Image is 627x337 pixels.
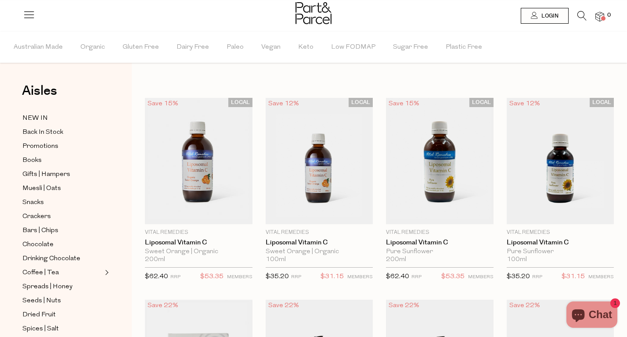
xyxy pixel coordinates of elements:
[441,271,465,283] span: $53.35
[588,275,614,280] small: MEMBERS
[22,169,70,180] span: Gifts | Hampers
[227,32,244,63] span: Paleo
[22,254,80,264] span: Drinking Chocolate
[22,295,102,306] a: Seeds | Nuts
[386,248,494,256] div: Pure Sunflower
[298,32,313,63] span: Keto
[22,324,59,334] span: Spices | Salt
[22,169,102,180] a: Gifts | Hampers
[539,12,559,20] span: Login
[22,155,42,166] span: Books
[22,197,44,208] span: Snacks
[469,98,494,107] span: LOCAL
[266,273,289,280] span: $35.20
[22,84,57,106] a: Aisles
[22,183,61,194] span: Muesli | Oats
[22,113,102,124] a: NEW IN
[386,229,494,237] p: Vital Remedies
[266,256,286,264] span: 100ml
[22,211,102,222] a: Crackers
[507,229,614,237] p: Vital Remedies
[145,248,252,256] div: Sweet Orange | Organic
[22,239,102,250] a: Chocolate
[321,271,344,283] span: $31.15
[605,11,613,19] span: 0
[507,98,543,110] div: Save 12%
[228,98,252,107] span: LOCAL
[386,98,494,225] img: Liposomal Vitamin C
[22,183,102,194] a: Muesli | Oats
[22,155,102,166] a: Books
[22,226,58,236] span: Bars | Chips
[177,32,209,63] span: Dairy Free
[145,229,252,237] p: Vital Remedies
[532,275,542,280] small: RRP
[386,256,406,264] span: 200ml
[507,239,614,247] a: Liposomal Vitamin C
[507,98,614,225] img: Liposomal Vitamin C
[468,275,494,280] small: MEMBERS
[22,253,102,264] a: Drinking Chocolate
[22,323,102,334] a: Spices | Salt
[507,300,543,312] div: Save 22%
[507,248,614,256] div: Pure Sunflower
[261,32,281,63] span: Vegan
[507,256,527,264] span: 100ml
[507,273,530,280] span: $35.20
[595,12,604,21] a: 0
[22,268,59,278] span: Coffee | Tea
[562,271,585,283] span: $31.15
[349,98,373,107] span: LOCAL
[22,141,58,152] span: Promotions
[266,239,373,247] a: Liposomal Vitamin C
[295,2,332,24] img: Part&Parcel
[22,310,56,320] span: Dried Fruit
[145,98,181,110] div: Save 15%
[22,282,72,292] span: Spreads | Honey
[22,309,102,320] a: Dried Fruit
[227,275,252,280] small: MEMBERS
[22,197,102,208] a: Snacks
[22,113,48,124] span: NEW IN
[80,32,105,63] span: Organic
[386,300,422,312] div: Save 22%
[521,8,569,24] a: Login
[22,127,102,138] a: Back In Stock
[22,281,102,292] a: Spreads | Honey
[22,296,61,306] span: Seeds | Nuts
[14,32,63,63] span: Australian Made
[145,256,165,264] span: 200ml
[446,32,482,63] span: Plastic Free
[393,32,428,63] span: Sugar Free
[22,240,54,250] span: Chocolate
[266,98,373,225] img: Liposomal Vitamin C
[291,275,301,280] small: RRP
[123,32,159,63] span: Gluten Free
[266,300,302,312] div: Save 22%
[22,81,57,100] span: Aisles
[145,273,168,280] span: $62.40
[103,267,109,278] button: Expand/Collapse Coffee | Tea
[347,275,373,280] small: MEMBERS
[22,267,102,278] a: Coffee | Tea
[200,271,223,283] span: $53.35
[145,98,252,225] img: Liposomal Vitamin C
[411,275,422,280] small: RRP
[145,239,252,247] a: Liposomal Vitamin C
[22,225,102,236] a: Bars | Chips
[145,300,181,312] div: Save 22%
[386,273,409,280] span: $62.40
[386,98,422,110] div: Save 15%
[564,301,620,330] inbox-online-store-chat: Shopify online store chat
[590,98,614,107] span: LOCAL
[22,127,63,138] span: Back In Stock
[266,98,302,110] div: Save 12%
[170,275,180,280] small: RRP
[386,239,494,247] a: Liposomal Vitamin C
[331,32,375,63] span: Low FODMAP
[266,248,373,256] div: Sweet Orange | Organic
[22,141,102,152] a: Promotions
[266,229,373,237] p: Vital Remedies
[22,212,51,222] span: Crackers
